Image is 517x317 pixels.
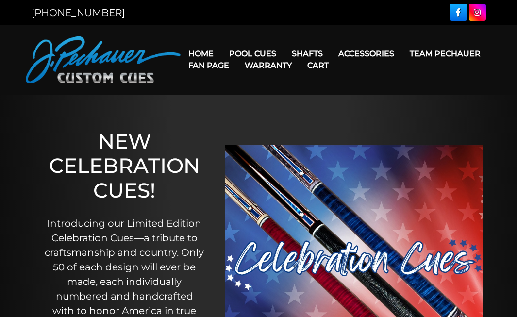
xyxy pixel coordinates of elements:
[181,53,237,78] a: Fan Page
[237,53,300,78] a: Warranty
[331,41,402,66] a: Accessories
[44,129,205,202] h1: NEW CELEBRATION CUES!
[26,36,181,83] img: Pechauer Custom Cues
[221,41,284,66] a: Pool Cues
[300,53,336,78] a: Cart
[32,7,125,18] a: [PHONE_NUMBER]
[181,41,221,66] a: Home
[284,41,331,66] a: Shafts
[402,41,488,66] a: Team Pechauer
